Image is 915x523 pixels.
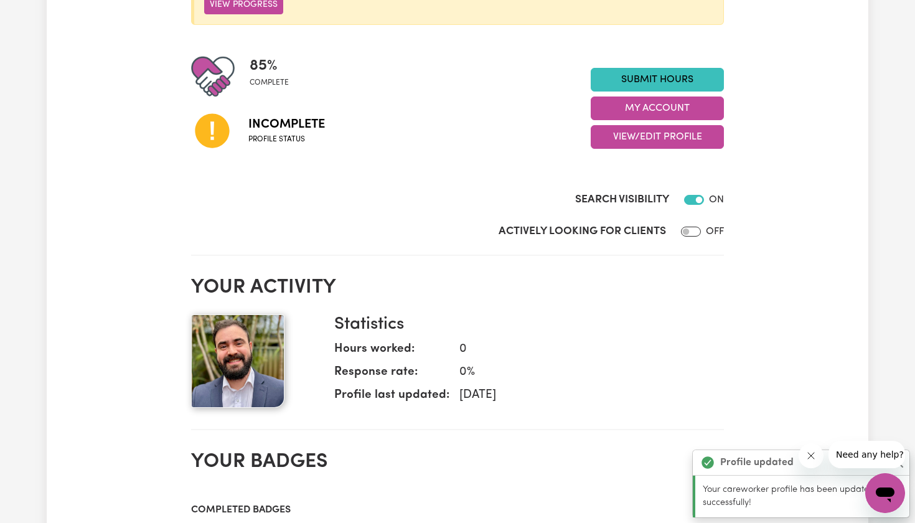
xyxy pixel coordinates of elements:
[250,55,299,98] div: Profile completeness: 85%
[334,314,714,336] h3: Statistics
[449,364,714,382] dd: 0 %
[191,504,724,516] h3: Completed badges
[799,443,823,468] iframe: Fechar mensagem
[865,473,905,513] iframe: Botão para abrir a janela de mensagens
[720,455,794,470] strong: Profile updated
[334,341,449,364] dt: Hours worked:
[591,68,724,92] a: Submit Hours
[709,195,724,205] span: ON
[499,224,666,240] label: Actively Looking for Clients
[449,341,714,359] dd: 0
[248,115,325,134] span: Incomplete
[591,97,724,120] button: My Account
[591,125,724,149] button: View/Edit Profile
[250,55,289,77] span: 85 %
[191,450,724,474] h2: Your badges
[191,276,724,299] h2: Your activity
[334,387,449,410] dt: Profile last updated:
[449,387,714,405] dd: [DATE]
[248,134,325,145] span: Profile status
[191,314,284,408] img: Your profile picture
[334,364,449,387] dt: Response rate:
[250,77,289,88] span: complete
[703,483,902,510] p: Your careworker profile has been updated successfully!
[575,192,669,208] label: Search Visibility
[828,441,905,468] iframe: Mensagem da empresa
[706,227,724,237] span: OFF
